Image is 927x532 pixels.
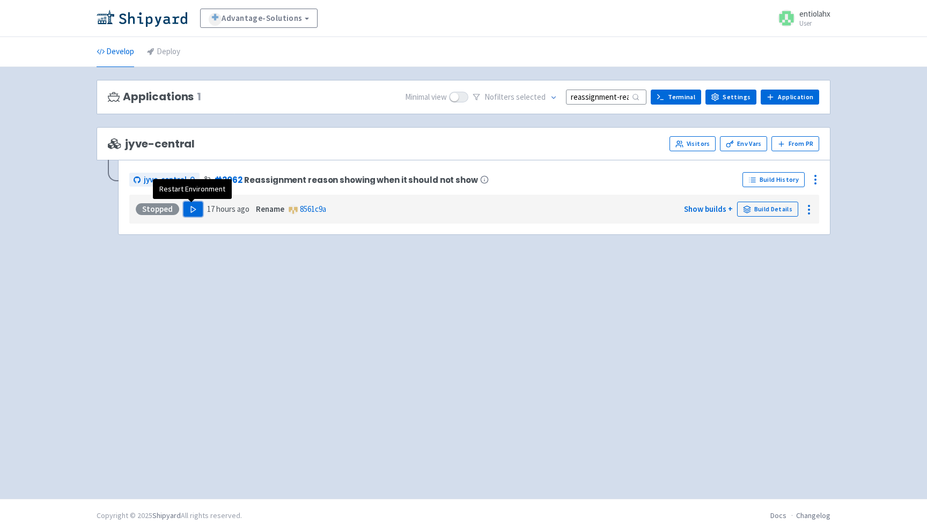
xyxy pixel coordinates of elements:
[97,37,134,67] a: Develop
[214,174,242,186] a: #2062
[684,204,733,214] a: Show builds +
[484,91,546,104] span: No filter s
[770,511,786,520] a: Docs
[771,136,819,151] button: From PR
[737,202,798,217] a: Build Details
[144,174,187,186] span: jyve-central
[761,90,819,105] a: Application
[799,9,830,19] span: entiolahx
[136,203,179,215] div: Stopped
[108,91,201,103] h3: Applications
[244,175,477,184] span: Reassignment reason showing when it should not show
[771,10,830,27] a: entiolahx User
[799,20,830,27] small: User
[720,136,767,151] a: Env Vars
[516,92,546,102] span: selected
[200,9,318,28] a: Advantage-Solutions
[147,37,180,67] a: Deploy
[97,510,242,521] div: Copyright © 2025 All rights reserved.
[669,136,716,151] a: Visitors
[207,204,249,214] time: 17 hours ago
[183,202,203,217] button: Play
[405,91,447,104] span: Minimal view
[108,138,195,150] span: jyve-central
[152,511,181,520] a: Shipyard
[651,90,701,105] a: Terminal
[197,91,201,103] span: 1
[129,173,200,187] a: jyve-central
[256,204,284,214] strong: Rename
[97,10,187,27] img: Shipyard logo
[742,172,805,187] a: Build History
[566,90,646,104] input: Search...
[300,204,326,214] a: 8561c9a
[705,90,756,105] a: Settings
[796,511,830,520] a: Changelog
